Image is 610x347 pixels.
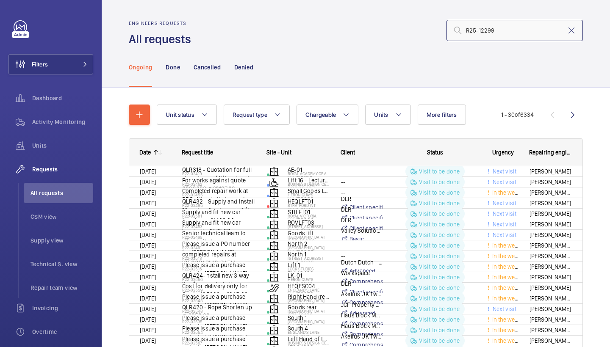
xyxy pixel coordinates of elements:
[157,105,217,125] button: Unit status
[182,245,256,250] h2: R22-02491
[491,274,521,281] span: In the week
[140,306,156,312] span: [DATE]
[530,304,572,314] span: [PERSON_NAME]
[288,256,330,261] p: [STREET_ADDRESS]
[288,245,330,250] p: [GEOGRAPHIC_DATA]
[140,221,156,228] span: [DATE]
[182,234,256,240] h2: R22-02499
[32,304,93,312] span: Invoicing
[140,274,156,281] span: [DATE]
[288,224,330,229] p: [STREET_ADDRESS]
[182,319,256,324] h2: R22-02535
[492,149,514,156] span: Urgency
[341,167,383,176] div: --
[32,60,48,69] span: Filters
[491,221,516,228] span: Next visit
[129,20,196,26] h2: Engineers requests
[374,111,388,118] span: Units
[530,177,572,187] span: [PERSON_NAME]
[491,327,521,333] span: In the week
[182,287,256,292] h2: R22-02559
[140,316,156,323] span: [DATE]
[491,295,521,302] span: In the week
[140,231,156,238] span: [DATE]
[182,330,256,335] h2: R22-02554
[182,340,256,345] h2: R22-02567
[233,111,267,118] span: Request type
[341,241,383,251] div: --
[501,112,534,118] span: 1 - 30 6334
[182,308,256,314] h2: R22-02548
[418,105,466,125] button: More filters
[30,284,93,292] span: Repair team view
[491,263,521,270] span: In the week
[288,287,330,292] p: England's Lane
[288,330,330,335] p: England's Lane
[32,141,93,150] span: Units
[166,111,194,118] span: Unit status
[530,262,572,272] span: [PERSON_NAME] Enu-[PERSON_NAME]
[182,277,256,282] h2: R22-02556
[491,210,516,217] span: Next visit
[166,63,180,72] p: Done
[139,149,151,156] div: Date
[341,311,383,319] p: Haus Block Management - [GEOGRAPHIC_DATA]
[288,308,330,314] p: [GEOGRAPHIC_DATA]
[140,263,156,270] span: [DATE]
[182,149,213,156] span: Request title
[129,63,152,72] p: Ongoing
[341,216,383,224] p: DLR
[530,241,572,251] span: [PERSON_NAME] Enu-[PERSON_NAME]
[288,277,330,282] p: Heron Quays
[182,256,256,261] h2: R22-02513
[234,63,253,72] p: Denied
[140,179,156,185] span: [DATE]
[182,171,256,176] h2: R22-02419
[427,111,457,118] span: More filters
[182,224,256,229] h2: R22-02493
[30,236,93,245] span: Supply view
[341,269,383,277] p: Workspace
[530,315,572,325] span: [PERSON_NAME] Enu-[PERSON_NAME]
[266,149,291,156] span: Site - Unit
[182,213,256,218] h2: R22-02501
[491,168,516,175] span: Next visit
[530,273,572,282] span: [PERSON_NAME]
[529,149,572,156] span: Repairing engineer
[129,31,196,47] h1: All requests
[341,149,355,156] span: Client
[140,327,156,333] span: [DATE]
[288,171,330,176] p: royal academy of arts
[530,294,572,303] span: [PERSON_NAME] Enu-[PERSON_NAME]
[140,337,156,344] span: [DATE]
[140,200,156,207] span: [DATE]
[341,279,383,288] p: DLR
[288,203,330,208] p: Stratford int
[305,111,336,118] span: Chargeable
[30,212,93,221] span: CSM view
[491,306,516,312] span: Next visit
[446,20,583,41] input: Search by request number or quote number
[365,105,410,125] button: Units
[530,220,572,229] span: [PERSON_NAME]
[140,284,156,291] span: [DATE]
[140,189,156,196] span: [DATE]
[341,226,383,235] p: Valley Solutions Group
[140,210,156,217] span: [DATE]
[530,336,572,346] span: [PERSON_NAME] Enu-[PERSON_NAME]
[288,266,330,271] p: Lock Studios
[530,325,572,335] span: [PERSON_NAME] Enu-[PERSON_NAME]
[297,105,359,125] button: Chargeable
[530,198,572,208] span: [PERSON_NAME]
[491,253,521,259] span: In the week
[530,251,572,261] span: [PERSON_NAME] Enu-[PERSON_NAME]
[530,283,572,293] span: [PERSON_NAME]
[530,209,572,219] span: [PERSON_NAME]
[32,165,93,173] span: Requests
[30,260,93,268] span: Technical S. view
[491,179,516,185] span: Next visit
[32,328,93,336] span: Overtime
[341,300,383,309] p: JCF Property Management - [GEOGRAPHIC_DATA]
[288,298,330,303] p: [GEOGRAPHIC_DATA]
[288,319,330,324] p: [GEOGRAPHIC_DATA]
